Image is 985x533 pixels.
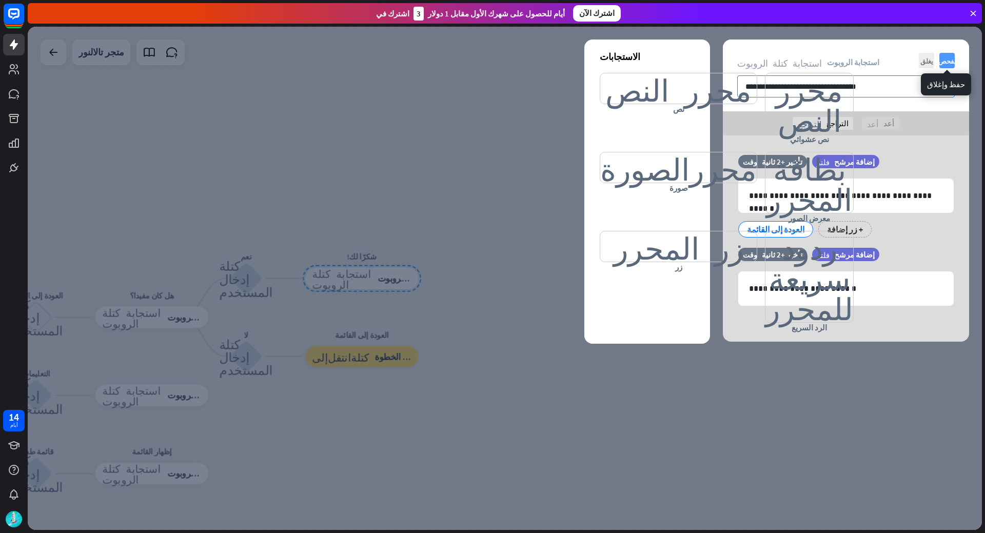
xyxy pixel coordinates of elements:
font: اشترك الآن [579,8,615,18]
font: + زر إضافة [827,224,863,234]
font: يفحص [938,57,956,64]
font: أيام [10,422,18,428]
font: أعد [867,120,878,128]
font: العودة إلى القائمة [747,224,804,234]
font: بطاقة المحرر [766,152,852,213]
font: اشترك في [376,9,409,18]
font: نص عشوائي [790,134,829,144]
font: استجابة كتلة الروبوت [737,58,822,67]
font: أيام للحصول على شهرك الأول مقابل 1 دولار [428,9,565,18]
font: استجابة الروبوت [827,57,879,67]
font: 3 [417,9,421,18]
font: محرر_الصورة [600,152,757,183]
font: يغلق [920,57,933,64]
font: أعد [883,119,894,128]
font: إضافة مرشح [834,157,875,167]
font: الرد السريع [792,323,827,332]
font: ردود سريعة للمحرر [765,231,853,322]
font: تأخير +2 ثانية [762,157,802,167]
font: تأخير +2 ثانية [762,250,802,260]
font: إضافة مرشح [834,250,875,260]
button: افتح أداة الدردشة المباشرة [8,4,39,35]
font: معرض الصور [789,213,830,223]
font: 14 [9,410,19,423]
a: 14 أيام [3,410,25,431]
font: زر المحرر [614,231,743,262]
